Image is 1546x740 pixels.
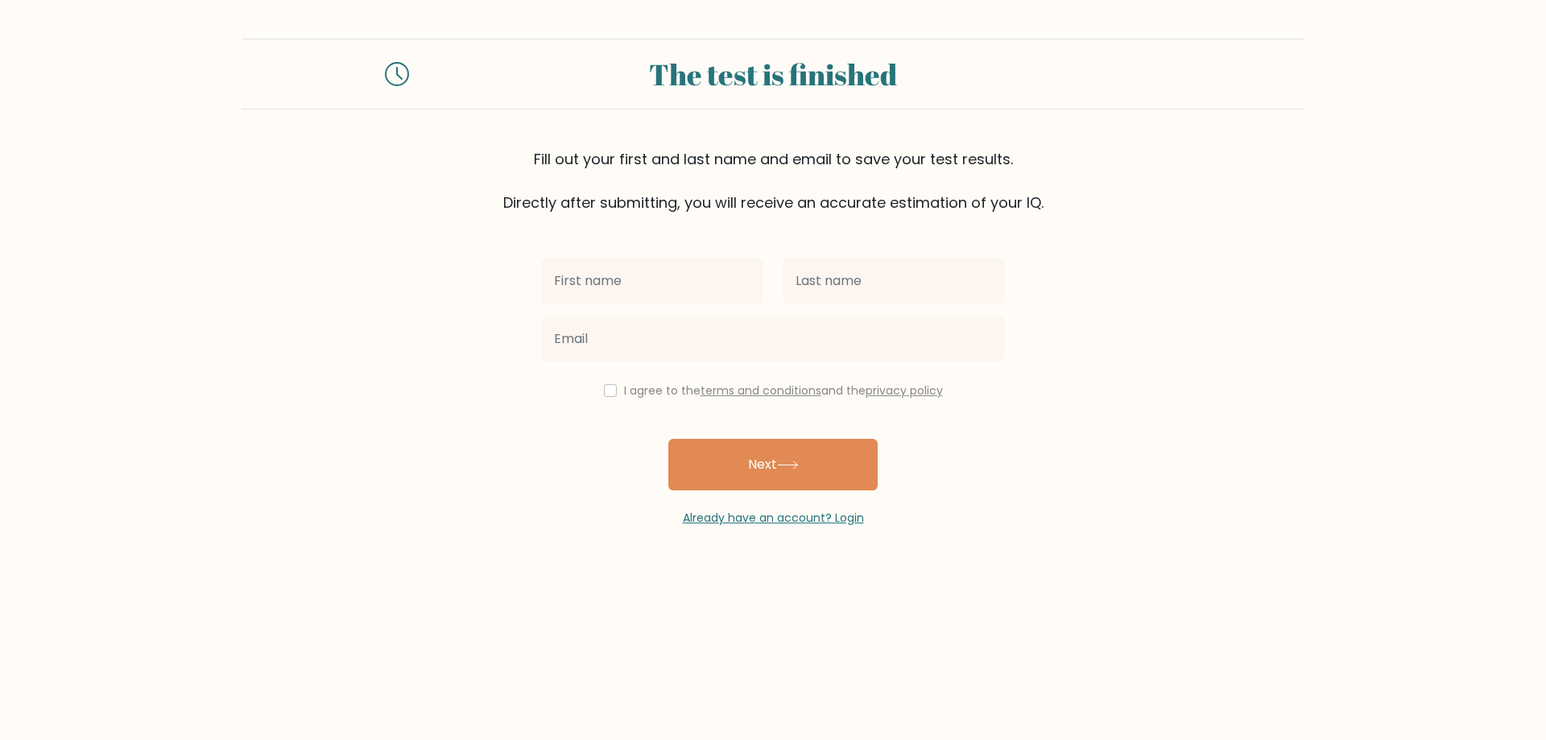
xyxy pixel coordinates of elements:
[541,258,763,304] input: First name
[541,316,1005,362] input: Email
[624,382,943,399] label: I agree to the and the
[668,439,878,490] button: Next
[701,382,821,399] a: terms and conditions
[242,148,1304,213] div: Fill out your first and last name and email to save your test results. Directly after submitting,...
[866,382,943,399] a: privacy policy
[783,258,1005,304] input: Last name
[683,510,864,526] a: Already have an account? Login
[428,52,1118,96] div: The test is finished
